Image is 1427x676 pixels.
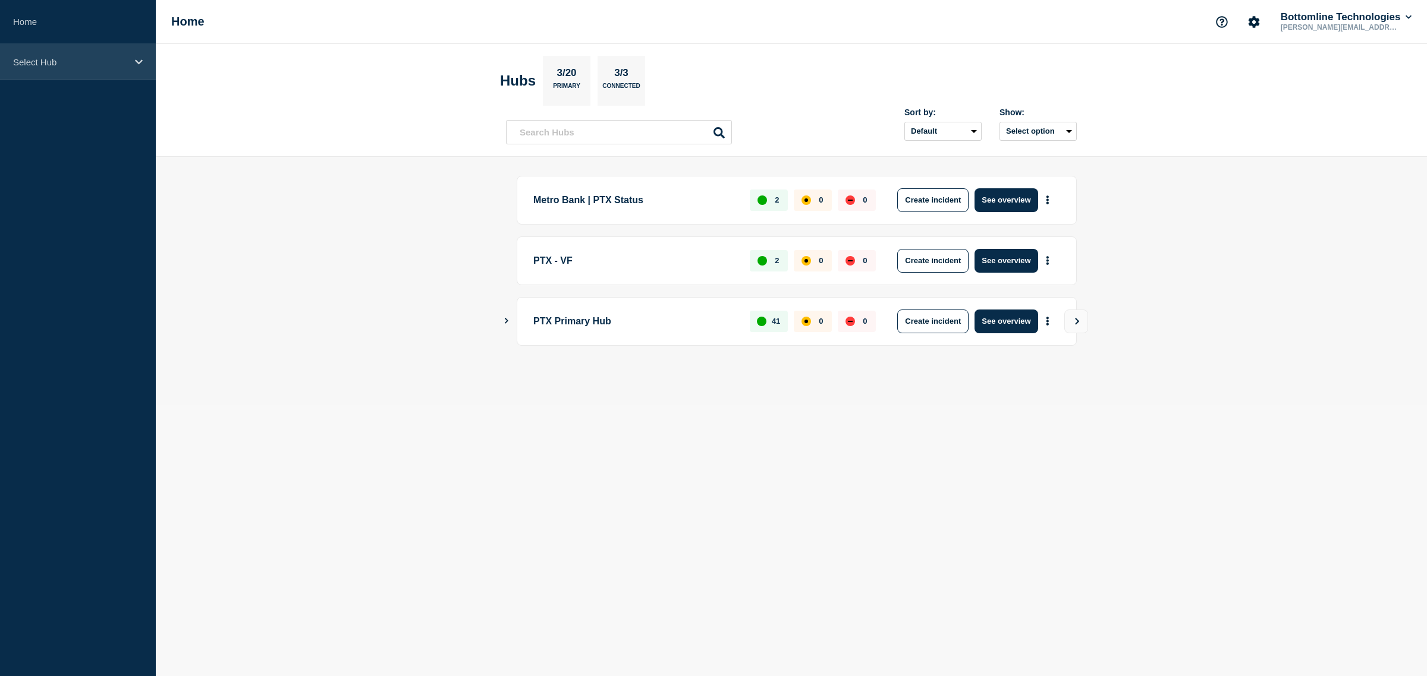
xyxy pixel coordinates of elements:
[775,195,779,204] p: 2
[1278,11,1414,23] button: Bottomline Technologies
[801,256,811,266] div: affected
[897,249,969,273] button: Create incident
[999,122,1077,141] button: Select option
[757,256,767,266] div: up
[500,72,536,89] h2: Hubs
[506,120,732,144] input: Search Hubs
[904,122,982,141] select: Sort by
[863,195,867,204] p: 0
[13,57,127,67] p: Select Hub
[533,309,736,333] p: PTX Primary Hub
[602,83,640,95] p: Connected
[552,67,581,83] p: 3/20
[975,309,1038,333] button: See overview
[904,108,982,117] div: Sort by:
[975,188,1038,212] button: See overview
[1241,10,1266,34] button: Account settings
[533,249,736,273] p: PTX - VF
[819,195,823,204] p: 0
[845,317,855,326] div: down
[775,256,779,265] p: 2
[1040,189,1055,211] button: More actions
[801,195,811,205] div: affected
[845,256,855,266] div: down
[757,317,766,326] div: up
[845,195,855,205] div: down
[757,195,767,205] div: up
[999,108,1077,117] div: Show:
[1209,10,1234,34] button: Support
[819,256,823,265] p: 0
[504,317,510,326] button: Show Connected Hubs
[897,309,969,333] button: Create incident
[863,317,867,326] p: 0
[801,317,811,326] div: affected
[1040,249,1055,271] button: More actions
[1040,310,1055,332] button: More actions
[772,317,780,326] p: 41
[863,256,867,265] p: 0
[533,188,736,212] p: Metro Bank | PTX Status
[553,83,580,95] p: Primary
[1278,23,1402,31] p: [PERSON_NAME][EMAIL_ADDRESS][PERSON_NAME][DOMAIN_NAME]
[610,67,633,83] p: 3/3
[171,15,205,29] h1: Home
[1064,309,1088,333] button: View
[975,249,1038,273] button: See overview
[819,317,823,326] p: 0
[897,188,969,212] button: Create incident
